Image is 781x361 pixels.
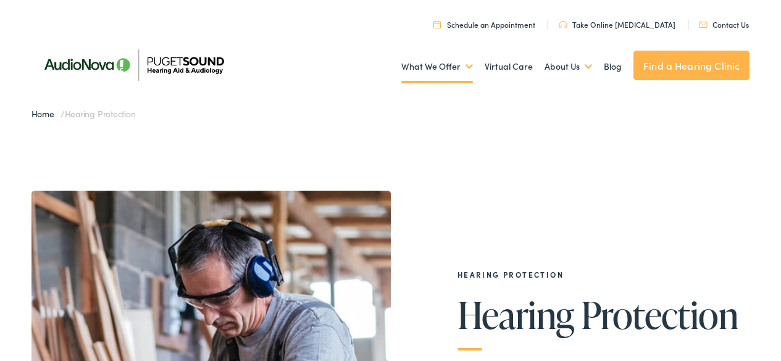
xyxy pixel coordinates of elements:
a: Schedule an Appointment [433,19,535,30]
span: Hearing [457,294,574,335]
a: Virtual Care [485,44,533,89]
a: What We Offer [401,44,473,89]
img: utility icon [559,21,567,28]
h2: Hearing Protection [457,270,750,279]
span: Protection [581,294,738,335]
img: utility icon [699,22,708,28]
a: Take Online [MEDICAL_DATA] [559,19,675,30]
img: utility icon [433,20,441,28]
a: About Us [545,44,592,89]
a: Blog [604,44,622,89]
a: Home [31,107,61,120]
span: / [31,107,136,120]
a: Find a Hearing Clinic [633,51,750,80]
span: Hearing Protection [65,107,136,120]
a: Contact Us [699,19,749,30]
